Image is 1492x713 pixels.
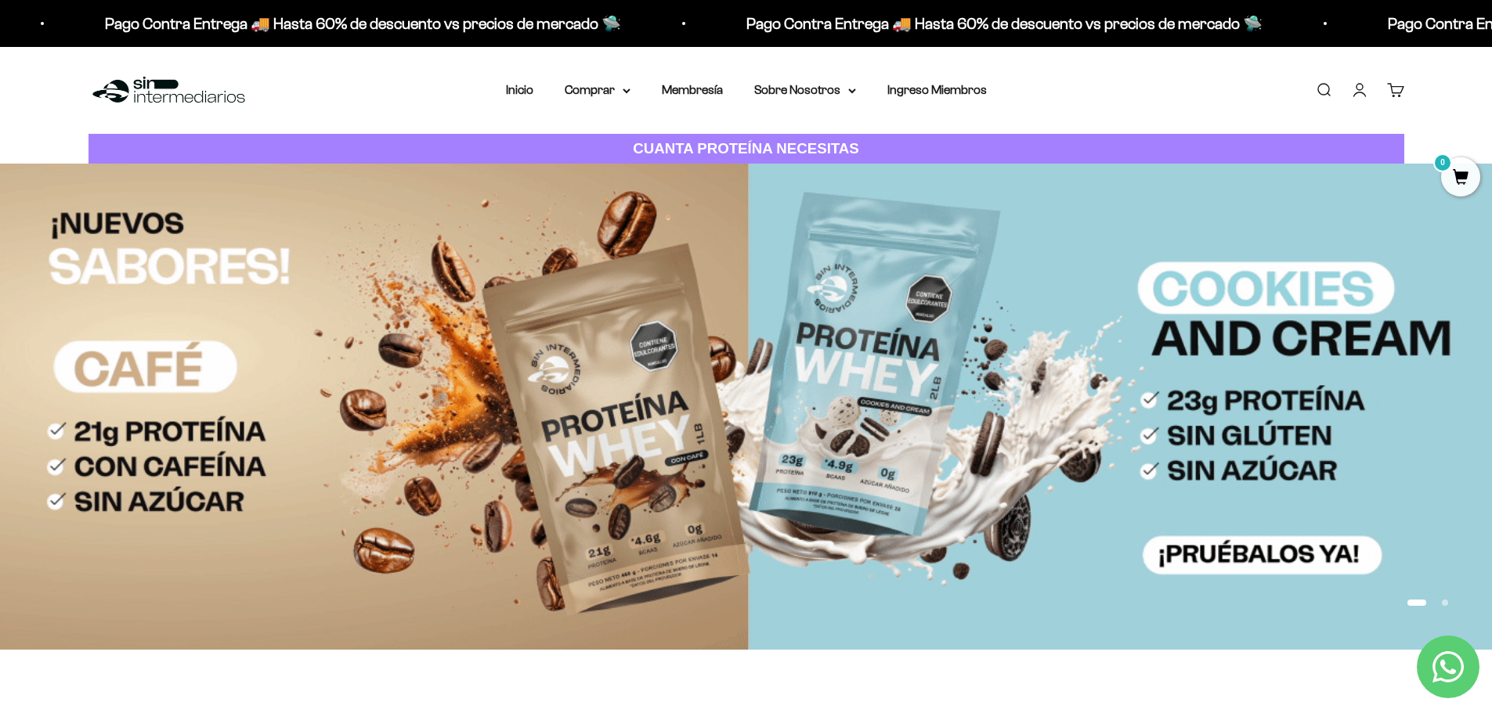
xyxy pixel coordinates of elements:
a: Membresía [662,83,723,96]
p: Pago Contra Entrega 🚚 Hasta 60% de descuento vs precios de mercado 🛸 [81,11,597,36]
a: Inicio [506,83,533,96]
mark: 0 [1433,153,1452,172]
summary: Sobre Nosotros [754,80,856,100]
strong: CUANTA PROTEÍNA NECESITAS [633,140,859,157]
a: CUANTA PROTEÍNA NECESITAS [89,134,1404,164]
a: 0 [1441,170,1480,187]
p: Pago Contra Entrega 🚚 Hasta 60% de descuento vs precios de mercado 🛸 [722,11,1238,36]
a: Ingreso Miembros [887,83,987,96]
summary: Comprar [565,80,630,100]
